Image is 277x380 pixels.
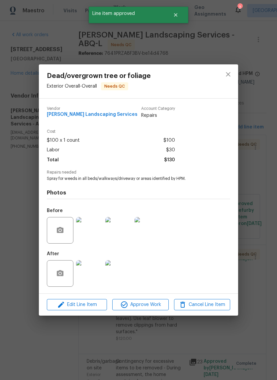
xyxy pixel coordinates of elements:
span: [PERSON_NAME] Landscaping Services [47,112,138,117]
button: close [220,66,236,82]
span: $130 [164,155,175,165]
span: Account Category [141,107,175,111]
span: Vendor [47,107,138,111]
span: Exterior Overall - Overall [47,84,97,88]
span: Line item approved [89,7,165,21]
button: Approve Work [112,299,168,311]
div: 2 [237,4,242,11]
button: Cancel Line Item [174,299,230,311]
span: Cancel Line Item [176,301,228,309]
button: Edit Line Item [47,299,107,311]
span: Needs QC [102,83,128,90]
h5: After [47,252,59,256]
button: Close [165,8,187,22]
span: $100 x 1 count [47,136,80,145]
span: Spray for weeds in all beds/walkways/driveway or areas identified by HPM. [47,176,212,182]
span: Repairs [141,112,175,119]
span: Labor [47,145,59,155]
span: Cost [47,129,175,134]
span: Total [47,155,59,165]
h4: Photos [47,190,230,196]
h5: Before [47,208,63,213]
span: $30 [166,145,175,155]
span: Repairs needed [47,170,230,175]
span: Edit Line Item [49,301,105,309]
span: Approve Work [114,301,166,309]
span: Dead/overgrown tree or foliage [47,72,151,80]
span: $100 [163,136,175,145]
